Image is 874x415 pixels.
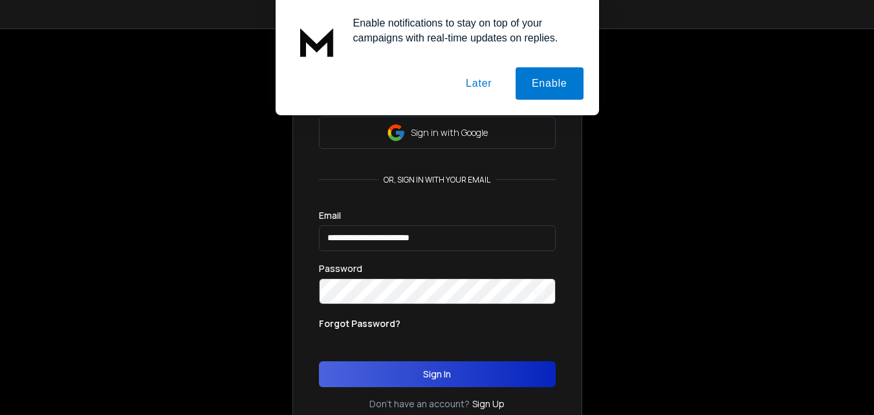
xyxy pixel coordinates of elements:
img: notification icon [291,16,343,67]
p: Sign in with Google [411,126,488,139]
a: Sign Up [472,398,505,410]
button: Sign in with Google [319,117,556,149]
button: Later [450,67,508,100]
p: or, sign in with your email [378,175,496,185]
label: Password [319,264,362,273]
button: Sign In [319,361,556,387]
p: Don't have an account? [369,398,470,410]
p: Forgot Password? [319,317,400,330]
button: Enable [516,67,584,100]
div: Enable notifications to stay on top of your campaigns with real-time updates on replies. [343,16,584,45]
label: Email [319,211,341,220]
